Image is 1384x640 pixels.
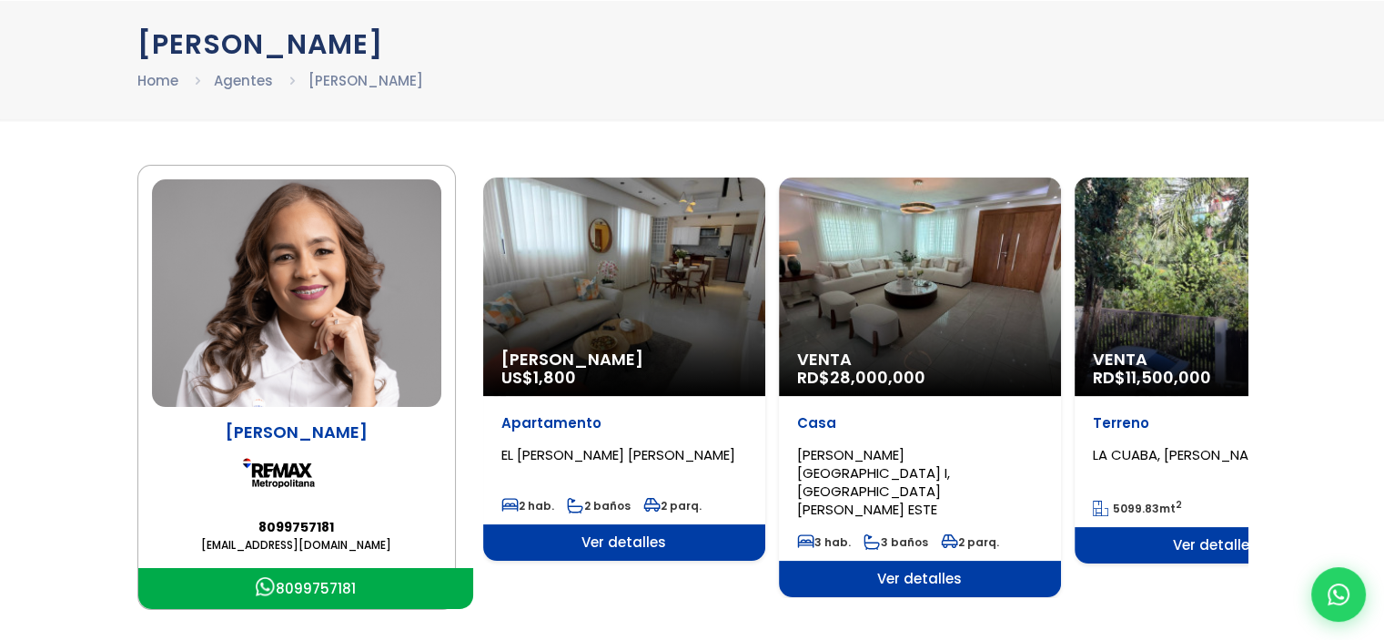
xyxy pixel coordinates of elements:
[152,518,441,536] a: 8099757181
[797,414,1043,432] p: Casa
[501,366,576,389] span: US$
[483,178,765,561] div: 2 / 11
[242,443,351,503] img: Remax Metropolitana
[567,498,631,513] span: 2 baños
[797,366,925,389] span: RD$
[1093,414,1339,432] p: Terreno
[1075,178,1357,564] a: Venta RD$11,500,000 Terreno LA CUABA, [PERSON_NAME] 5099.83mt2 Ver detalles
[1075,178,1357,564] div: 4 / 11
[138,568,473,609] a: Icono Whatsapp8099757181
[1113,501,1159,516] span: 5099.83
[830,366,925,389] span: 28,000,000
[1075,527,1357,564] span: Ver detalles
[501,414,747,432] p: Apartamento
[137,71,178,90] a: Home
[214,71,273,90] a: Agentes
[779,561,1061,597] span: Ver detalles
[1093,501,1182,516] span: mt
[256,577,276,597] img: Icono Whatsapp
[779,178,1061,597] div: 3 / 11
[483,524,765,561] span: Ver detalles
[864,534,928,550] span: 3 baños
[501,498,554,513] span: 2 hab.
[501,350,747,369] span: [PERSON_NAME]
[797,350,1043,369] span: Venta
[152,179,441,407] img: Yahaira Ramos
[1093,366,1211,389] span: RD$
[1176,498,1182,512] sup: 2
[643,498,702,513] span: 2 parq.
[779,178,1061,597] a: Venta RD$28,000,000 Casa [PERSON_NAME][GEOGRAPHIC_DATA] I, [GEOGRAPHIC_DATA][PERSON_NAME] ESTE 3 ...
[1093,350,1339,369] span: Venta
[152,536,441,554] a: [EMAIL_ADDRESS][DOMAIN_NAME]
[941,534,999,550] span: 2 parq.
[483,178,765,561] a: [PERSON_NAME] US$1,800 Apartamento EL [PERSON_NAME] [PERSON_NAME] 2 hab. 2 baños 2 parq. Ver deta...
[308,69,423,92] li: [PERSON_NAME]
[797,445,950,519] span: [PERSON_NAME][GEOGRAPHIC_DATA] I, [GEOGRAPHIC_DATA][PERSON_NAME] ESTE
[533,366,576,389] span: 1,800
[1126,366,1211,389] span: 11,500,000
[152,421,441,443] p: [PERSON_NAME]
[797,534,851,550] span: 3 hab.
[1093,445,1271,464] span: LA CUABA, [PERSON_NAME]
[137,28,1248,60] h1: [PERSON_NAME]
[501,445,735,464] span: EL [PERSON_NAME] [PERSON_NAME]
